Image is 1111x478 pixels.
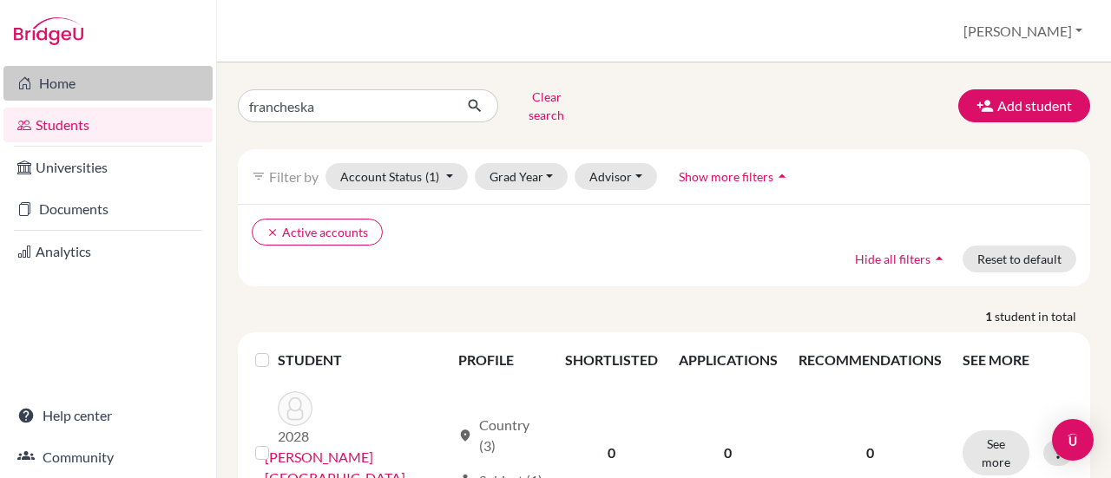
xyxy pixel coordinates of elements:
i: arrow_drop_up [773,167,791,185]
th: RECOMMENDATIONS [788,339,952,381]
p: 2028 [278,426,312,447]
th: APPLICATIONS [668,339,788,381]
i: clear [266,226,279,239]
button: clearActive accounts [252,219,383,246]
button: Add student [958,89,1090,122]
a: Universities [3,150,213,185]
p: 0 [799,442,942,463]
button: Hide all filtersarrow_drop_up [840,246,963,272]
button: See more [963,430,1029,475]
span: location_on [458,429,472,442]
a: Documents [3,192,213,226]
th: SHORTLISTED [555,339,668,381]
th: SEE MORE [952,339,1083,381]
th: STUDENT [278,339,447,381]
strong: 1 [985,307,995,325]
img: Bridge-U [14,17,83,45]
a: Home [3,66,213,101]
a: Community [3,440,213,475]
a: Help center [3,398,213,433]
span: Show more filters [679,169,773,184]
span: Filter by [269,168,319,185]
button: Reset to default [963,246,1076,272]
span: student in total [995,307,1090,325]
button: [PERSON_NAME] [956,15,1090,48]
span: (1) [425,169,439,184]
th: PROFILE [448,339,555,381]
button: Clear search [498,83,595,128]
button: Show more filtersarrow_drop_up [664,163,805,190]
div: Country (3) [458,415,544,456]
div: Open Intercom Messenger [1052,419,1094,461]
a: Analytics [3,234,213,269]
button: Grad Year [475,163,569,190]
img: Delgado, Francheska [278,391,312,426]
span: Hide all filters [855,252,930,266]
button: Advisor [575,163,657,190]
a: Students [3,108,213,142]
i: filter_list [252,169,266,183]
button: Account Status(1) [325,163,468,190]
input: Find student by name... [238,89,453,122]
i: arrow_drop_up [930,250,948,267]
